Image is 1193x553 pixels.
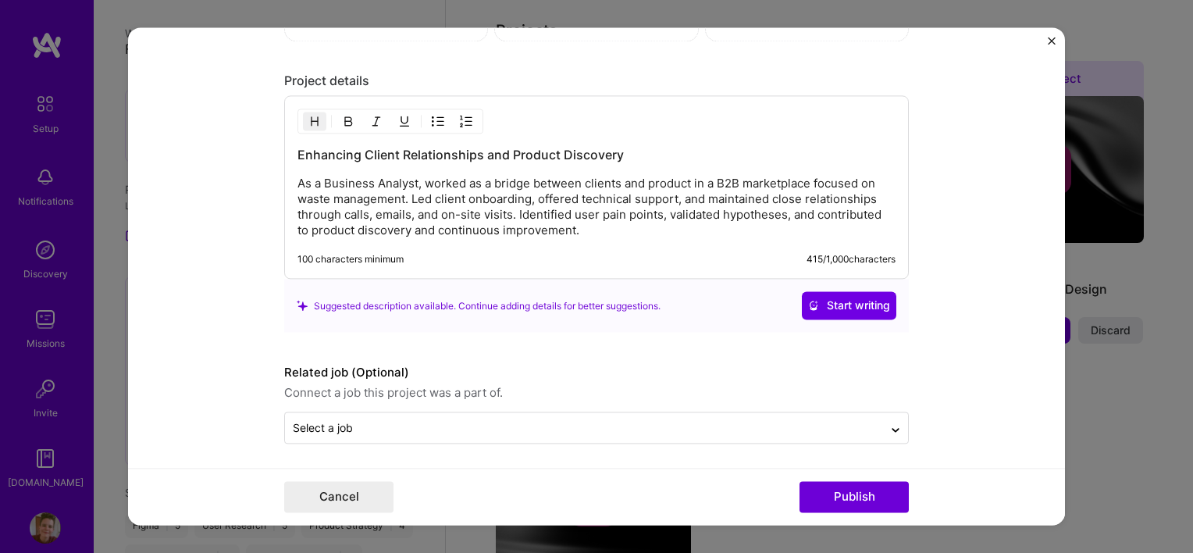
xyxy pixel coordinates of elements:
img: Italic [370,116,383,128]
img: Divider [331,112,332,131]
p: As a Business Analyst, worked as a bridge between clients and product in a B2B marketplace focuse... [297,177,896,239]
i: icon CrystalBallWhite [808,301,819,312]
span: Start writing [808,298,890,314]
div: 100 characters minimum [297,254,404,266]
img: Underline [398,116,411,128]
div: Project details [284,73,909,90]
button: Close [1048,37,1056,53]
button: Start writing [802,292,896,320]
div: Suggested description available. Continue adding details for better suggestions. [297,298,661,314]
i: icon SuggestedTeams [297,301,308,312]
span: Connect a job this project was a part of. [284,384,909,403]
div: 415 / 1,000 characters [807,254,896,266]
img: Bold [342,116,354,128]
h3: Enhancing Client Relationships and Product Discovery [297,147,896,164]
img: OL [460,116,472,128]
button: Cancel [284,482,394,513]
div: Select a job [293,420,353,437]
img: UL [432,116,444,128]
img: Heading [308,116,321,128]
label: Related job (Optional) [284,364,909,383]
button: Publish [799,482,909,513]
